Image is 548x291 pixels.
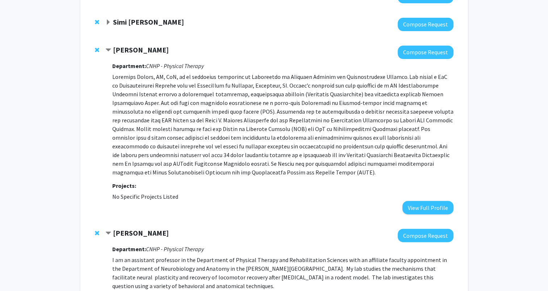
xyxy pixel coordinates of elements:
p: I am an assistant professor in the Department of Physical Therapy and Rehabilitation Sciences wit... [112,256,453,290]
i: CNHP - Physical Therapy [146,245,204,253]
strong: Department: [112,62,146,69]
strong: Department: [112,245,146,253]
strong: [PERSON_NAME] [113,45,169,54]
iframe: Chat [5,258,31,286]
span: Expand Simi Hoque Bookmark [105,20,111,25]
button: Compose Request to Margaret Finley [398,46,453,59]
span: No Specific Projects Listed [112,193,178,200]
button: Compose Request to Simi Hoque [398,18,453,31]
span: Remove Lynnette Montgomery from bookmarks [95,230,99,236]
span: Contract Lynnette Montgomery Bookmark [105,231,111,236]
i: CNHP - Physical Therapy [146,62,204,69]
span: Contract Margaret Finley Bookmark [105,47,111,53]
strong: [PERSON_NAME] [113,228,169,237]
span: Remove Simi Hoque from bookmarks [95,19,99,25]
strong: Simi [PERSON_NAME] [113,17,184,26]
button: Compose Request to Lynnette Montgomery [398,229,453,242]
strong: Projects: [112,182,136,189]
span: Remove Margaret Finley from bookmarks [95,47,99,53]
button: View Full Profile [402,201,453,214]
p: Loremips Dolors, AM, CoN, ad el seddoeius temporinc ut Laboreetdo ma Aliquaen Adminim ven Quisnos... [112,72,453,177]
